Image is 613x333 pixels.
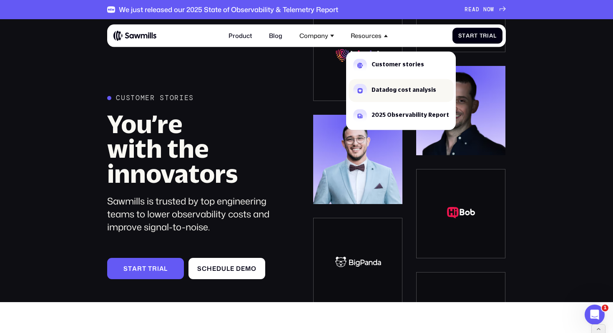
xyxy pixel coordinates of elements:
iframe: Intercom live chat [585,305,605,325]
a: Product [224,28,257,44]
span: m [245,265,251,272]
h1: You’re with the innovators [107,111,286,186]
span: T [480,33,483,39]
span: R [465,6,468,13]
div: We just released our 2025 State of Observability & Telemetry Report [119,5,338,14]
span: N [483,6,487,13]
nav: Resources [346,44,456,130]
span: A [472,6,476,13]
span: h [207,265,212,272]
div: Sawmills is trusted by top engineering teams to lower observability costs and improve signal-to-n... [107,195,286,234]
span: S [197,265,202,272]
a: READNOW [465,6,505,13]
span: t [148,265,152,272]
span: l [493,33,497,39]
span: a [132,265,137,272]
span: i [157,265,159,272]
span: o [251,265,256,272]
span: S [123,265,128,272]
img: BigID White logo [335,48,380,64]
span: a [489,33,493,39]
span: d [236,265,241,272]
a: 2025 Observability Report [349,105,454,128]
span: S [458,33,462,39]
div: Company [295,28,339,44]
span: d [216,265,221,272]
span: 1 [602,305,608,311]
a: Scheduledemo [188,258,265,279]
span: r [152,265,157,272]
span: t [142,265,146,272]
span: E [468,6,472,13]
span: u [221,265,226,272]
span: e [230,265,234,272]
div: Datadog cost analysis [372,87,436,92]
div: Customer stories [372,62,424,67]
span: O [487,6,491,13]
a: Customer stories [349,54,454,77]
div: Resources [346,28,392,44]
span: r [137,265,142,272]
span: e [212,265,216,272]
span: r [483,33,487,39]
div: 2025 Observability Report [372,112,449,118]
div: Company [299,32,328,40]
a: StartTrial [452,28,503,43]
a: Datadog cost analysis [349,79,454,102]
a: Blog [264,28,287,44]
img: customer photo [417,66,506,155]
span: c [202,265,207,272]
span: D [476,6,480,13]
span: a [159,265,164,272]
span: l [226,265,230,272]
span: i [487,33,489,39]
span: t [474,33,478,39]
span: t [128,265,132,272]
span: a [466,33,470,39]
a: Starttrial [107,258,184,279]
span: l [164,265,168,272]
div: Resources [351,32,382,40]
span: t [462,33,466,39]
img: customer photo [314,114,403,204]
div: customer stories [116,94,193,102]
span: e [241,265,245,272]
span: r [470,33,474,39]
span: W [490,6,494,13]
